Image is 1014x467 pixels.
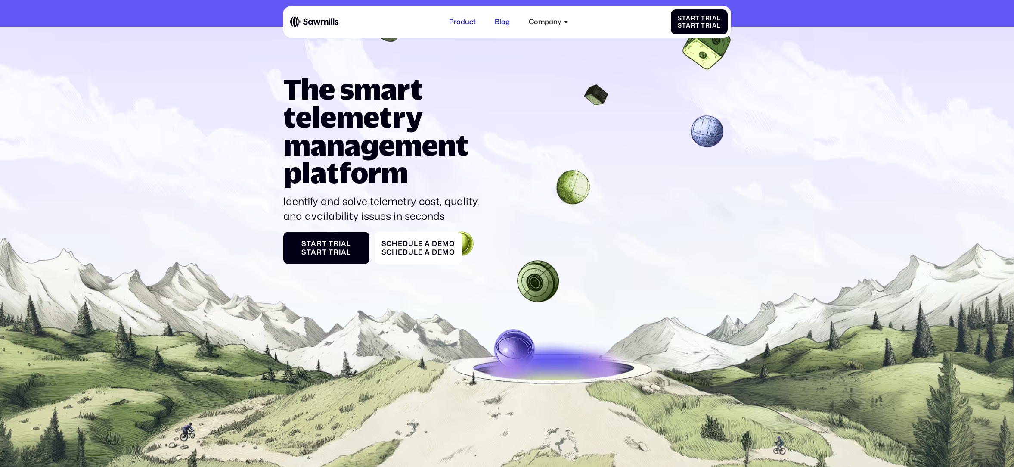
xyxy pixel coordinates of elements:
[686,21,691,29] span: a
[425,239,430,248] span: a
[347,239,351,248] span: l
[403,247,408,257] span: d
[381,247,387,257] span: S
[695,6,699,13] span: n
[691,21,695,29] span: r
[329,247,333,257] span: T
[444,12,481,31] a: Product
[678,14,682,22] span: S
[701,21,705,29] span: T
[347,247,351,257] span: l
[688,6,692,13] span: a
[437,239,442,248] span: e
[449,247,455,257] span: o
[322,247,327,257] span: t
[283,194,483,223] p: Identify and solve telemetry cost, quality, and availability issues in seconds
[432,239,437,248] span: D
[311,239,316,248] span: a
[307,247,311,257] span: t
[432,247,437,257] span: D
[524,12,574,31] div: Company
[322,239,327,248] span: t
[311,247,316,257] span: a
[710,14,712,22] span: i
[692,6,695,13] span: r
[710,6,714,13] span: r
[301,239,307,248] span: S
[408,239,414,248] span: u
[717,14,721,22] span: l
[529,18,561,26] div: Company
[710,21,712,29] span: i
[695,21,700,29] span: t
[398,239,403,248] span: e
[678,21,682,29] span: S
[682,14,686,22] span: t
[307,239,311,248] span: t
[333,247,339,257] span: r
[691,14,695,22] span: r
[398,247,403,257] span: e
[408,247,414,257] span: u
[316,247,322,257] span: r
[333,239,339,248] span: r
[717,21,721,29] span: l
[386,247,392,257] span: c
[442,247,449,257] span: m
[707,6,710,13] span: o
[437,247,442,257] span: e
[425,247,430,257] span: a
[682,21,686,29] span: t
[375,232,462,264] a: ScheduleaDemoScheduleaDemo
[301,247,307,257] span: S
[686,14,691,22] span: a
[684,6,688,13] span: e
[671,9,727,34] a: StartTrialStartTrial
[329,239,333,248] span: T
[386,239,392,248] span: c
[712,21,717,29] span: a
[339,239,341,248] span: i
[418,247,423,257] span: e
[414,247,418,257] span: l
[712,14,717,22] span: a
[392,247,398,257] span: h
[392,239,398,248] span: h
[490,12,515,31] a: Blog
[442,239,449,248] span: m
[381,239,387,248] span: S
[341,247,347,257] span: a
[695,14,700,22] span: t
[680,6,684,13] span: L
[714,6,718,13] span: e
[283,232,369,264] a: StartTrialStartTrial
[701,14,705,22] span: T
[705,21,710,29] span: r
[283,75,483,187] h1: The smart telemetry management platform
[703,6,707,13] span: m
[414,239,418,248] span: l
[339,247,341,257] span: i
[449,239,455,248] span: o
[316,239,322,248] span: r
[403,239,408,248] span: d
[418,239,423,248] span: e
[341,239,347,248] span: a
[705,14,710,22] span: r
